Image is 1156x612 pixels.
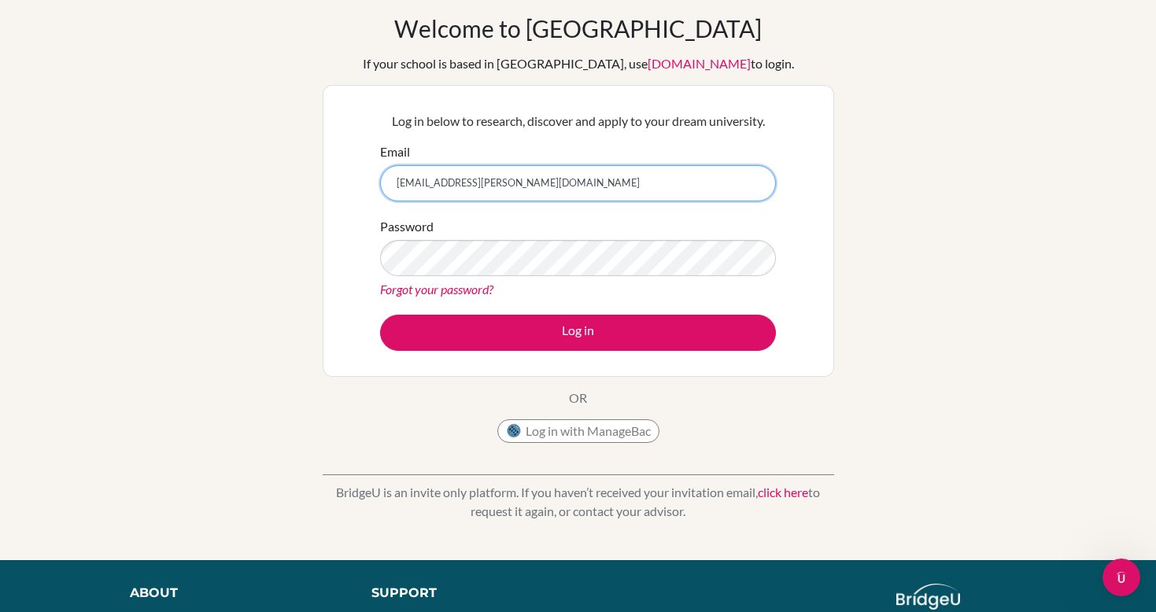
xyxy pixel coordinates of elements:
button: Log in [380,315,776,351]
div: About [130,584,336,603]
img: logo_white@2x-f4f0deed5e89b7ecb1c2cc34c3e3d731f90f0f143d5ea2071677605dd97b5244.png [896,584,960,610]
p: Log in below to research, discover and apply to your dream university. [380,112,776,131]
p: OR [569,389,587,407]
label: Email [380,142,410,161]
p: BridgeU is an invite only platform. If you haven’t received your invitation email, to request it ... [323,483,834,521]
label: Password [380,217,434,236]
div: Support [371,584,562,603]
a: click here [758,485,808,500]
a: Forgot your password? [380,282,493,297]
div: If your school is based in [GEOGRAPHIC_DATA], use to login. [363,54,794,73]
h1: Welcome to [GEOGRAPHIC_DATA] [394,14,762,42]
iframe: Intercom live chat [1102,559,1140,596]
button: Log in with ManageBac [497,419,659,443]
a: [DOMAIN_NAME] [648,56,751,71]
